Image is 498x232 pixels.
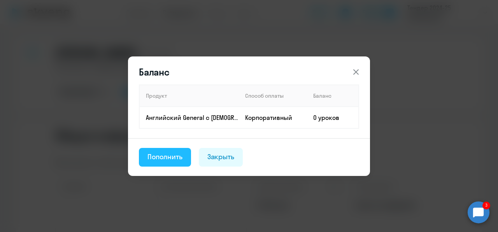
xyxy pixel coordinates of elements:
td: 0 уроков [307,107,359,128]
th: Способ оплаты [239,85,307,107]
td: Корпоративный [239,107,307,128]
div: Пополнить [147,152,182,162]
button: Пополнить [139,148,191,167]
th: Продукт [139,85,239,107]
p: Английский General с [DEMOGRAPHIC_DATA] преподавателем [146,113,238,122]
header: Баланс [128,66,370,78]
button: Закрыть [199,148,243,167]
div: Закрыть [207,152,235,162]
th: Баланс [307,85,359,107]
